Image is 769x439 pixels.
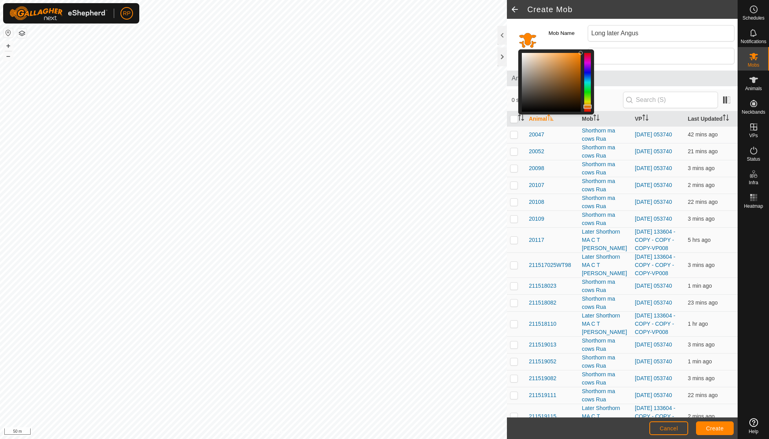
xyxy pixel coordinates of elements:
h2: Create Mob [527,5,738,14]
span: 23 Aug 2025 at 6:44 AM [688,262,714,268]
span: RP [123,9,130,18]
a: [DATE] 053740 [635,199,672,205]
span: 20047 [529,131,544,139]
span: 20052 [529,147,544,156]
span: 20117 [529,236,544,244]
div: Shorthorn ma cows Rua [582,295,629,311]
a: Contact Us [261,429,284,436]
a: [DATE] 053740 [635,375,672,381]
a: Help [738,415,769,437]
span: 23 Aug 2025 at 6:43 AM [688,165,714,171]
p-sorticon: Activate to sort [642,116,649,122]
div: Later Shorthorn MA C T [PERSON_NAME] [582,404,629,429]
input: Search (S) [623,92,718,108]
span: 23 Aug 2025 at 6:45 AM [688,358,712,365]
th: VP [632,111,685,127]
span: Animals [745,86,762,91]
a: [DATE] 053740 [635,341,672,348]
a: [DATE] 133604 - COPY - COPY - COPY-VP008 [635,405,675,428]
span: 23 Aug 2025 at 6:24 AM [688,392,718,398]
span: 23 Aug 2025 at 6:43 AM [688,341,714,348]
span: Animals [512,74,733,83]
div: Shorthorn ma cows Rua [582,354,629,370]
span: 211517025WT98 [529,261,571,269]
span: Help [749,429,758,434]
p-sorticon: Activate to sort [593,116,600,122]
span: 211518023 [529,282,556,290]
span: VPs [749,133,758,138]
div: Shorthorn ma cows Rua [582,370,629,387]
span: 23 Aug 2025 at 6:25 AM [688,148,718,154]
a: [DATE] 053740 [635,283,672,289]
label: Description [549,48,588,64]
span: 23 Aug 2025 at 1:43 AM [688,237,711,243]
span: 23 Aug 2025 at 6:24 AM [688,299,718,306]
a: [DATE] 053740 [635,148,672,154]
span: Cancel [660,425,678,432]
button: Map Layers [17,29,27,38]
span: 211519013 [529,341,556,349]
span: Neckbands [742,110,765,114]
span: 211519082 [529,374,556,383]
span: 20108 [529,198,544,206]
button: Create [696,421,734,435]
span: 23 Aug 2025 at 5:25 AM [688,321,708,327]
span: Infra [749,180,758,185]
button: Reset Map [4,28,13,38]
div: Shorthorn ma cows Rua [582,143,629,160]
span: 23 Aug 2025 at 6:44 AM [688,375,714,381]
button: – [4,51,13,61]
button: Cancel [649,421,688,435]
span: Create [706,425,724,432]
a: [DATE] 053740 [635,131,672,138]
a: [DATE] 053740 [635,299,672,306]
span: 0 selected of 151 [512,96,623,104]
span: 23 Aug 2025 at 6:45 AM [688,413,714,419]
span: 23 Aug 2025 at 6:44 AM [688,182,714,188]
a: [DATE] 053740 [635,392,672,398]
div: Shorthorn ma cows Rua [582,211,629,227]
span: 20107 [529,181,544,189]
span: Schedules [742,16,764,20]
th: Mob [579,111,632,127]
a: [DATE] 133604 - COPY - COPY - COPY-VP008 [635,312,675,335]
th: Last Updated [685,111,738,127]
span: 23 Aug 2025 at 6:24 AM [688,199,718,205]
div: Shorthorn ma cows Rua [582,127,629,143]
a: [DATE] 133604 - COPY - COPY - COPY-VP008 [635,229,675,251]
div: Shorthorn ma cows Rua [582,194,629,210]
img: Gallagher Logo [9,6,108,20]
a: [DATE] 053740 [635,165,672,171]
div: Later Shorthorn MA C T [PERSON_NAME] [582,312,629,336]
span: Heatmap [744,204,763,209]
a: [DATE] 053740 [635,216,672,222]
a: [DATE] 053740 [635,358,672,365]
a: [DATE] 133604 - COPY - COPY - COPY-VP008 [635,254,675,276]
div: Shorthorn ma cows Rua [582,337,629,353]
span: Mobs [748,63,759,67]
p-sorticon: Activate to sort [518,116,524,122]
span: 23 Aug 2025 at 6:44 AM [688,216,714,222]
div: Shorthorn ma cows Rua [582,160,629,177]
div: Later Shorthorn MA C T [PERSON_NAME] [582,228,629,252]
span: 211518110 [529,320,556,328]
div: Later Shorthorn MA C T [PERSON_NAME] [582,253,629,278]
a: Privacy Policy [222,429,252,436]
span: 20109 [529,215,544,223]
div: Shorthorn ma cows Rua [582,177,629,194]
button: + [4,41,13,51]
span: 211518082 [529,299,556,307]
div: Shorthorn ma cows Rua [582,387,629,404]
span: 23 Aug 2025 at 6:45 AM [688,283,712,289]
p-sorticon: Activate to sort [547,116,554,122]
div: Shorthorn ma cows Rua [582,278,629,294]
a: [DATE] 053740 [635,182,672,188]
span: 211519052 [529,357,556,366]
span: Notifications [741,39,766,44]
label: Mob Name [549,25,588,42]
th: Animal [526,111,579,127]
span: 211519111 [529,391,556,399]
span: 20098 [529,164,544,172]
span: 23 Aug 2025 at 6:04 AM [688,131,718,138]
span: Status [747,157,760,161]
